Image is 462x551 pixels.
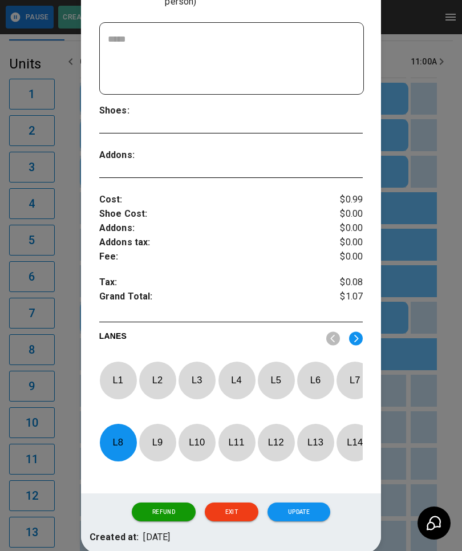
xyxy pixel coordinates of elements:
p: [DATE] [143,530,170,545]
p: Grand Total : [99,290,319,307]
button: Exit [205,503,258,522]
p: L 3 [178,367,216,394]
p: L 6 [297,367,334,394]
p: L 9 [139,429,176,456]
p: L 13 [297,429,334,456]
p: Shoes : [99,104,165,118]
p: Cost : [99,193,319,207]
p: Tax : [99,275,319,290]
p: Addons : [99,221,319,236]
p: L 2 [139,367,176,394]
button: Refund [132,503,196,522]
p: L 4 [218,367,256,394]
p: L 7 [336,367,374,394]
p: Created at: [90,530,139,545]
img: nav_left.svg [326,331,340,346]
p: Addons : [99,148,165,163]
p: L 11 [218,429,256,456]
p: L 5 [257,367,295,394]
p: L 12 [257,429,295,456]
p: Shoe Cost : [99,207,319,221]
button: Update [268,503,330,522]
p: L 10 [178,429,216,456]
p: Fee : [99,250,319,264]
p: L 1 [99,367,137,394]
p: $0.00 [319,250,363,264]
img: right.svg [349,331,363,346]
p: $0.99 [319,193,363,207]
p: $0.00 [319,221,363,236]
p: $1.07 [319,290,363,307]
p: LANES [99,330,318,346]
p: $0.08 [319,275,363,290]
p: $0.00 [319,207,363,221]
p: $0.00 [319,236,363,250]
p: L 8 [99,429,137,456]
p: Addons tax : [99,236,319,250]
p: L 14 [336,429,374,456]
